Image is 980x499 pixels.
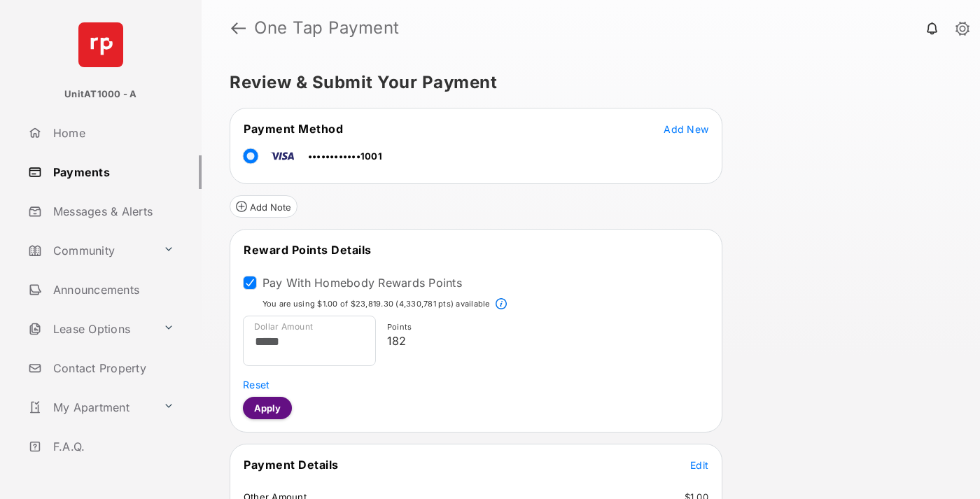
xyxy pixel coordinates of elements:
[262,298,490,310] p: You are using $1.00 of $23,819.30 (4,330,781 pts) available
[243,377,269,391] button: Reset
[22,391,157,424] a: My Apartment
[254,20,400,36] strong: One Tap Payment
[22,430,202,463] a: F.A.Q.
[22,273,202,307] a: Announcements
[664,123,708,135] span: Add New
[387,332,703,349] p: 182
[22,234,157,267] a: Community
[664,122,708,136] button: Add New
[308,150,382,162] span: ••••••••••••1001
[22,155,202,189] a: Payments
[244,458,339,472] span: Payment Details
[230,195,297,218] button: Add Note
[22,116,202,150] a: Home
[387,321,703,333] p: Points
[22,195,202,228] a: Messages & Alerts
[690,458,708,472] button: Edit
[244,243,372,257] span: Reward Points Details
[244,122,343,136] span: Payment Method
[230,74,941,91] h5: Review & Submit Your Payment
[22,312,157,346] a: Lease Options
[78,22,123,67] img: svg+xml;base64,PHN2ZyB4bWxucz0iaHR0cDovL3d3dy53My5vcmcvMjAwMC9zdmciIHdpZHRoPSI2NCIgaGVpZ2h0PSI2NC...
[262,276,462,290] label: Pay With Homebody Rewards Points
[690,459,708,471] span: Edit
[22,351,202,385] a: Contact Property
[243,397,292,419] button: Apply
[243,379,269,391] span: Reset
[64,87,136,101] p: UnitAT1000 - A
